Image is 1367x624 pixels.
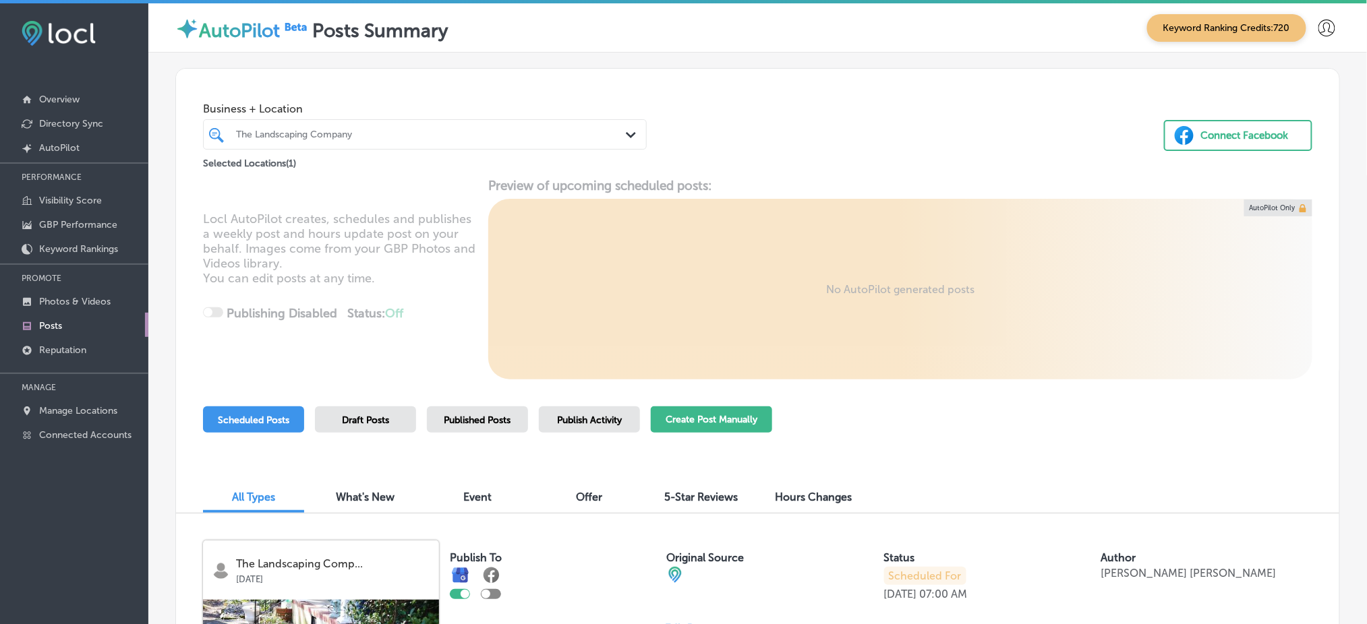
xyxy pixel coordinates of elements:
button: Create Post Manually [651,406,772,433]
img: autopilot-icon [175,17,199,40]
span: Draft Posts [342,414,389,426]
div: Connect Facebook [1201,125,1289,146]
span: Keyword Ranking Credits: 720 [1147,14,1306,42]
img: fda3e92497d09a02dc62c9cd864e3231.png [22,21,96,46]
img: logo [212,562,229,579]
p: 07:00 AM [920,588,968,600]
p: AutoPilot [39,142,80,154]
label: Publish To [450,551,502,564]
p: Directory Sync [39,118,103,129]
p: Visibility Score [39,195,102,206]
p: [PERSON_NAME] [PERSON_NAME] [1101,567,1276,580]
img: cba84b02adce74ede1fb4a8549a95eca.png [667,567,683,583]
span: What's New [337,491,395,503]
p: Selected Locations ( 1 ) [203,152,296,169]
img: Beta [280,20,312,34]
p: Reputation [39,344,86,356]
span: Publish Activity [557,414,622,426]
span: All Types [232,491,275,503]
label: AutoPilot [199,20,280,42]
p: Scheduled For [884,567,966,585]
p: GBP Performance [39,219,117,230]
span: Business + Location [203,102,647,115]
p: [DATE] [236,570,430,584]
span: Event [463,491,492,503]
p: Keyword Rankings [39,243,118,255]
span: Scheduled Posts [218,414,289,426]
span: Hours Changes [775,491,852,503]
p: Overview [39,94,80,105]
span: Offer [577,491,603,503]
label: Posts Summary [312,20,448,42]
p: Photos & Videos [39,296,111,307]
p: The Landscaping Comp... [236,558,430,570]
label: Status [884,551,915,564]
span: Published Posts [444,414,511,426]
button: Connect Facebook [1164,120,1312,151]
p: Posts [39,320,62,332]
p: [DATE] [884,588,917,600]
span: 5-Star Reviews [665,491,738,503]
div: The Landscaping Company [236,129,627,140]
label: Author [1101,551,1136,564]
label: Original Source [667,551,745,564]
p: Manage Locations [39,405,117,416]
p: Connected Accounts [39,429,132,441]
